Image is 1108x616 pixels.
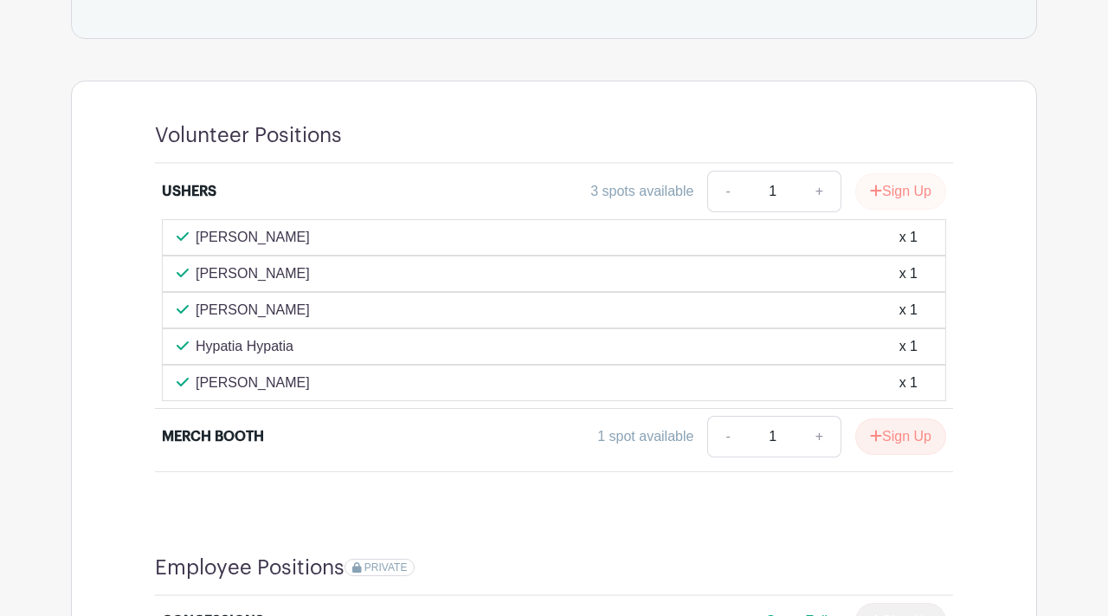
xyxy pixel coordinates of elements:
[855,418,946,455] button: Sign Up
[196,336,293,357] p: Hypatia Hypatia
[798,416,841,457] a: +
[155,123,342,148] h4: Volunteer Positions
[899,227,918,248] div: x 1
[899,336,918,357] div: x 1
[899,373,918,393] div: x 1
[162,426,264,447] div: MERCH BOOTH
[196,373,310,393] p: [PERSON_NAME]
[899,300,918,321] div: x 1
[899,263,918,284] div: x 1
[162,181,216,202] div: USHERS
[155,555,345,580] h4: Employee Positions
[707,171,747,212] a: -
[798,171,841,212] a: +
[196,227,310,248] p: [PERSON_NAME]
[707,416,747,457] a: -
[590,181,693,202] div: 3 spots available
[364,561,408,574] span: PRIVATE
[196,263,310,284] p: [PERSON_NAME]
[597,426,693,447] div: 1 spot available
[196,300,310,321] p: [PERSON_NAME]
[855,173,946,210] button: Sign Up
